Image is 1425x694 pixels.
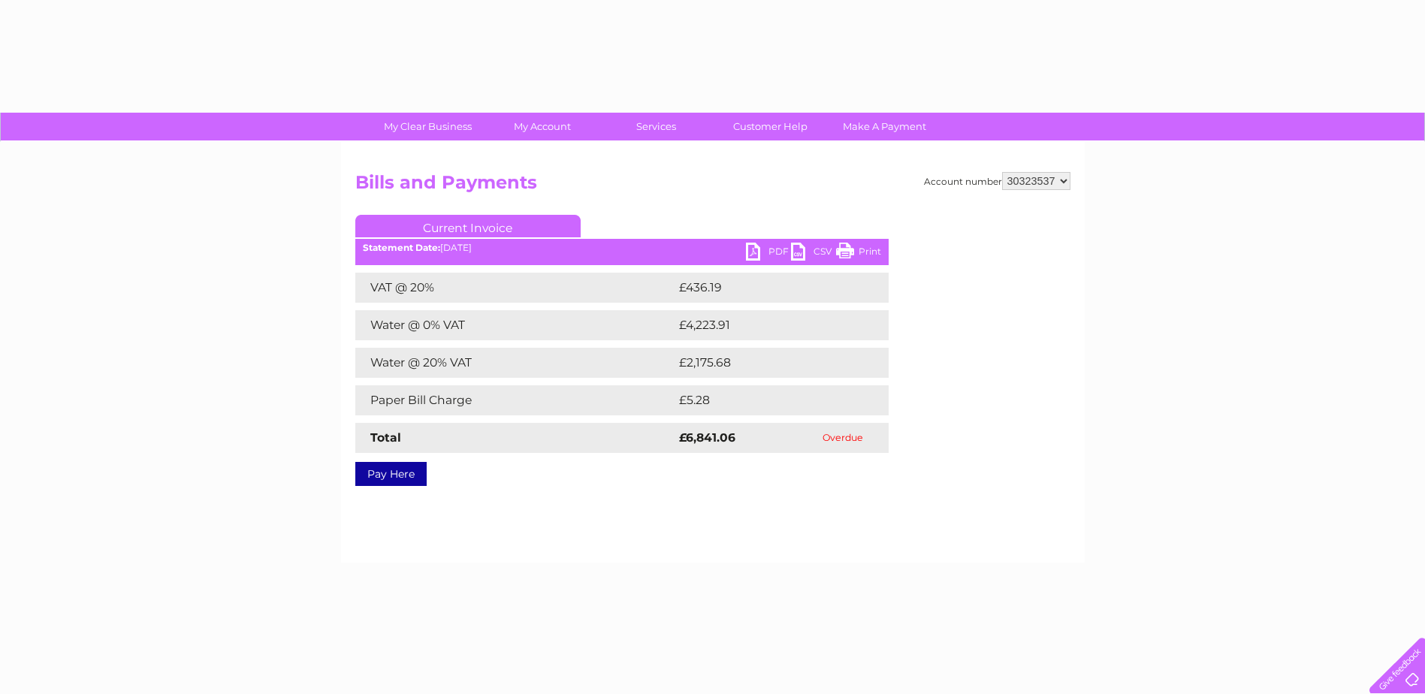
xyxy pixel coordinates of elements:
a: Make A Payment [823,113,946,140]
a: Customer Help [708,113,832,140]
strong: £6,841.06 [679,430,735,445]
a: My Clear Business [366,113,490,140]
a: PDF [746,243,791,264]
a: CSV [791,243,836,264]
div: Account number [924,172,1070,190]
td: £436.19 [675,273,861,303]
a: Services [594,113,718,140]
td: £2,175.68 [675,348,865,378]
a: Pay Here [355,462,427,486]
h2: Bills and Payments [355,172,1070,201]
div: [DATE] [355,243,889,253]
b: Statement Date: [363,242,440,253]
a: My Account [480,113,604,140]
td: £5.28 [675,385,853,415]
td: Water @ 20% VAT [355,348,675,378]
a: Current Invoice [355,215,581,237]
a: Print [836,243,881,264]
td: £4,223.91 [675,310,865,340]
td: Water @ 0% VAT [355,310,675,340]
td: Paper Bill Charge [355,385,675,415]
td: Overdue [797,423,889,453]
td: VAT @ 20% [355,273,675,303]
strong: Total [370,430,401,445]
